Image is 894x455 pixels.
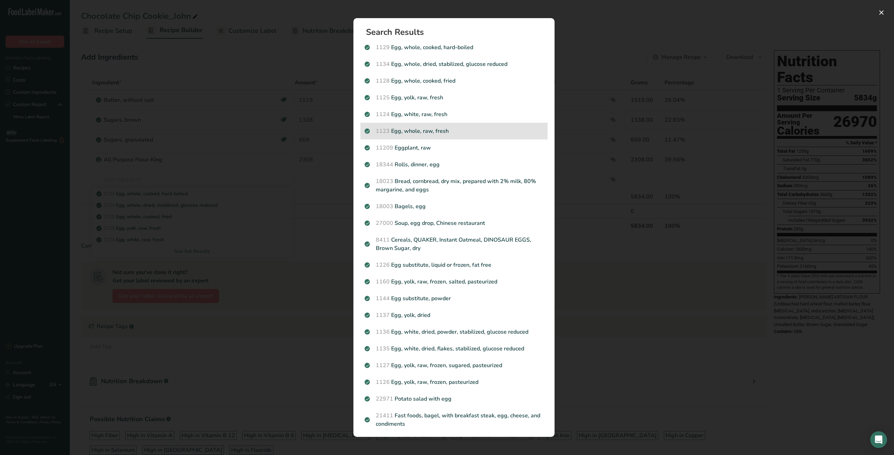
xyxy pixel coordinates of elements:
[365,77,543,85] p: Egg, whole, cooked, fried
[365,93,543,102] p: Egg, yolk, raw, fresh
[365,361,543,370] p: Egg, yolk, raw, frozen, sugared, pasteurized
[365,177,543,194] p: Bread, cornbread, dry mix, prepared with 2% milk, 80% margarine, and eggs
[376,219,393,227] span: 27000
[365,437,543,453] p: Fast foods, bagel, with egg, sausage [PERSON_NAME], cheese, and condiments
[365,261,543,269] p: Egg substitute, liquid or frozen, fat free
[365,344,543,353] p: Egg, white, dried, flakes, stabilized, glucose reduced
[376,278,390,286] span: 1160
[365,311,543,319] p: Egg, yolk, dried
[365,202,543,211] p: Bagels, egg
[365,411,543,428] p: Fast foods, bagel, with breakfast steak, egg, cheese, and condiments
[376,362,390,369] span: 1127
[376,44,390,51] span: 1129
[376,77,390,85] span: 1128
[376,94,390,101] span: 1125
[365,43,543,52] p: Egg, whole, cooked, hard-boiled
[376,311,390,319] span: 1137
[376,295,390,302] span: 1144
[376,144,393,152] span: 11209
[365,278,543,286] p: Egg, yolk, raw, frozen, salted, pasteurized
[365,378,543,386] p: Egg, yolk, raw, frozen, pasteurized
[376,127,390,135] span: 1123
[376,111,390,118] span: 1124
[365,160,543,169] p: Rolls, dinner, egg
[376,60,390,68] span: 1134
[376,328,390,336] span: 1136
[376,236,390,244] span: 8411
[365,236,543,252] p: Cereals, QUAKER, Instant Oatmeal, DINOSAUR EGGS, Brown Sugar, dry
[376,177,393,185] span: 18023
[365,219,543,227] p: Soup, egg drop, Chinese restaurant
[365,127,543,135] p: Egg, whole, raw, fresh
[366,28,548,36] h1: Search Results
[376,378,390,386] span: 1126
[365,395,543,403] p: Potato salad with egg
[376,261,390,269] span: 1226
[365,60,543,68] p: Egg, whole, dried, stabilized, glucose reduced
[870,431,887,448] div: Open Intercom Messenger
[365,110,543,119] p: Egg, white, raw, fresh
[365,328,543,336] p: Egg, white, dried, powder, stabilized, glucose reduced
[376,345,390,352] span: 1135
[365,144,543,152] p: Eggplant, raw
[365,294,543,303] p: Egg substitute, powder
[376,161,393,168] span: 18344
[376,203,393,210] span: 18003
[376,412,393,419] span: 21411
[376,395,393,403] span: 22971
